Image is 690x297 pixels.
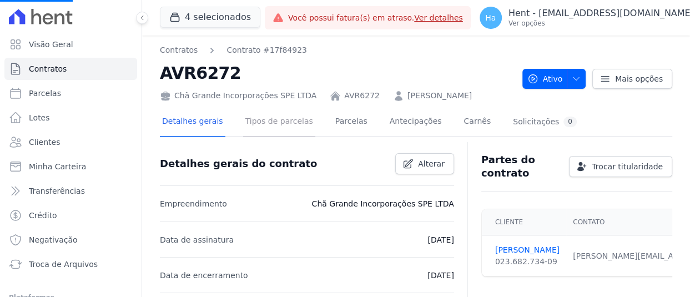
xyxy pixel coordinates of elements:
[29,259,98,270] span: Troca de Arquivos
[387,108,444,137] a: Antecipações
[29,210,57,221] span: Crédito
[418,158,445,169] span: Alterar
[160,269,248,282] p: Data de encerramento
[29,112,50,123] span: Lotes
[344,90,380,102] a: AVR6272
[4,155,137,178] a: Minha Carteira
[495,256,560,268] div: 023.682.734-09
[427,233,454,246] p: [DATE]
[495,244,560,256] a: [PERSON_NAME]
[160,108,225,137] a: Detalhes gerais
[485,14,496,22] span: Ha
[29,161,86,172] span: Minha Carteira
[4,229,137,251] a: Negativação
[481,153,560,180] h3: Partes do contrato
[160,44,198,56] a: Contratos
[4,180,137,202] a: Transferências
[160,90,316,102] div: Chã Grande Incorporações SPE LTDA
[511,108,579,137] a: Solicitações0
[160,157,317,170] h3: Detalhes gerais do contrato
[513,117,577,127] div: Solicitações
[160,233,234,246] p: Data de assinatura
[288,12,463,24] span: Você possui fatura(s) em atraso.
[427,269,454,282] p: [DATE]
[461,108,493,137] a: Carnês
[522,69,586,89] button: Ativo
[4,253,137,275] a: Troca de Arquivos
[29,63,67,74] span: Contratos
[592,161,663,172] span: Trocar titularidade
[160,7,260,28] button: 4 selecionados
[226,44,307,56] a: Contrato #17f84923
[160,197,227,210] p: Empreendimento
[312,197,454,210] p: Chã Grande Incorporações SPE LTDA
[333,108,370,137] a: Parcelas
[4,58,137,80] a: Contratos
[615,73,663,84] span: Mais opções
[4,82,137,104] a: Parcelas
[4,33,137,56] a: Visão Geral
[4,131,137,153] a: Clientes
[29,185,85,197] span: Transferências
[29,39,73,50] span: Visão Geral
[4,107,137,129] a: Lotes
[527,69,563,89] span: Ativo
[592,69,672,89] a: Mais opções
[160,44,307,56] nav: Breadcrumb
[29,234,78,245] span: Negativação
[395,153,454,174] a: Alterar
[569,156,672,177] a: Trocar titularidade
[243,108,315,137] a: Tipos de parcelas
[29,88,61,99] span: Parcelas
[563,117,577,127] div: 0
[414,13,463,22] a: Ver detalhes
[160,44,513,56] nav: Breadcrumb
[407,90,472,102] a: [PERSON_NAME]
[160,61,513,85] h2: AVR6272
[4,204,137,226] a: Crédito
[482,209,566,235] th: Cliente
[29,137,60,148] span: Clientes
